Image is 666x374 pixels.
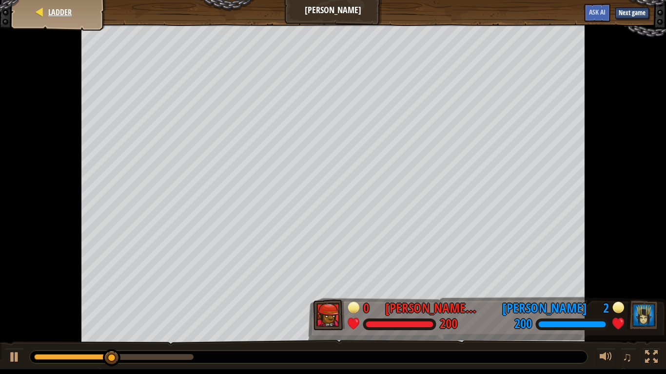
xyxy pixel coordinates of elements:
[5,348,24,368] button: Ctrl + P: Play
[615,7,649,19] button: Next game
[363,299,378,312] div: 0
[627,299,659,330] img: thang_avatar_frame.png
[440,318,457,331] div: 200
[584,4,610,22] button: Ask AI
[514,318,532,331] div: 200
[594,299,609,312] div: 2
[642,348,661,368] button: Toggle fullscreen
[621,348,637,368] button: ♫
[385,299,480,318] div: [PERSON_NAME] de la riva r
[313,299,345,330] img: thang_avatar_frame.png
[45,7,72,18] a: Ladder
[502,299,587,318] div: [PERSON_NAME]
[623,350,632,364] span: ♫
[48,7,72,18] span: Ladder
[589,7,606,17] span: Ask AI
[596,348,616,368] button: Adjust volume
